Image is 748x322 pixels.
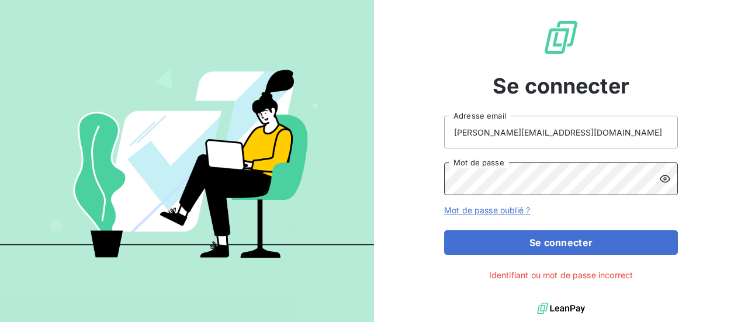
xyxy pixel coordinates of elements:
[542,19,580,56] img: Logo LeanPay
[489,269,633,281] span: Identifiant ou mot de passe incorrect
[444,116,678,148] input: placeholder
[493,70,629,102] span: Se connecter
[537,300,585,317] img: logo
[444,230,678,255] button: Se connecter
[444,205,530,215] a: Mot de passe oublié ?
